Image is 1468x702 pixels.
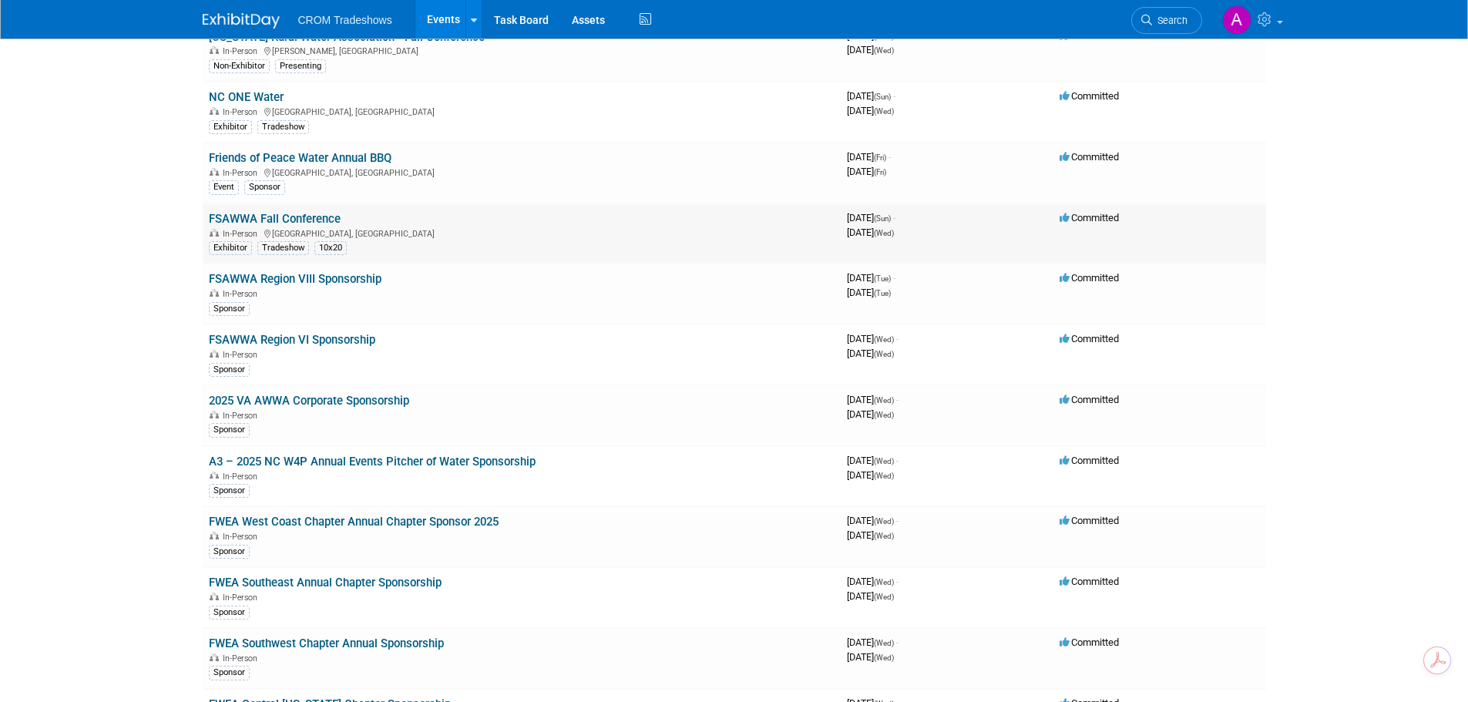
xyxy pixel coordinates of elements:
span: (Tue) [874,289,891,297]
div: Sponsor [209,606,250,620]
span: [DATE] [847,227,894,238]
span: (Mon) [874,32,894,41]
span: - [896,455,899,466]
span: (Wed) [874,517,894,526]
span: [DATE] [847,212,895,223]
span: (Fri) [874,153,886,162]
span: [DATE] [847,590,894,602]
a: Search [1131,7,1202,34]
div: [PERSON_NAME], [GEOGRAPHIC_DATA] [209,44,835,56]
span: Committed [1060,30,1119,42]
span: [DATE] [847,30,899,42]
div: Exhibitor [209,120,252,134]
span: [DATE] [847,637,899,648]
span: - [896,637,899,648]
div: Sponsor [209,302,250,316]
span: (Wed) [874,229,894,237]
span: - [896,515,899,526]
img: In-Person Event [210,472,219,479]
a: FSAWWA Region VI Sponsorship [209,333,375,347]
a: 2025 VA AWWA Corporate Sponsorship [209,394,409,408]
span: Committed [1060,90,1119,102]
span: [DATE] [847,105,894,116]
div: Tradeshow [257,241,309,255]
span: In-Person [223,411,262,421]
span: (Sun) [874,214,891,223]
span: (Wed) [874,107,894,116]
div: Sponsor [209,666,250,680]
span: (Wed) [874,396,894,405]
span: [DATE] [847,408,894,420]
span: In-Person [223,472,262,482]
span: - [896,30,899,42]
div: Event [209,180,239,194]
a: FSAWWA Fall Conference [209,212,341,226]
span: [DATE] [847,272,895,284]
span: [DATE] [847,166,886,177]
span: [DATE] [847,44,894,55]
span: [DATE] [847,287,891,298]
span: Committed [1060,455,1119,466]
span: - [896,394,899,405]
span: (Wed) [874,532,894,540]
span: Committed [1060,151,1119,163]
span: (Wed) [874,335,894,344]
span: Committed [1060,394,1119,405]
img: In-Person Event [210,532,219,539]
div: Sponsor [209,484,250,498]
span: (Wed) [874,639,894,647]
div: Sponsor [209,363,250,377]
div: [GEOGRAPHIC_DATA], [GEOGRAPHIC_DATA] [209,166,835,178]
span: (Wed) [874,472,894,480]
span: Committed [1060,212,1119,223]
span: In-Person [223,350,262,360]
span: In-Person [223,593,262,603]
a: FWEA West Coast Chapter Annual Chapter Sponsor 2025 [209,515,499,529]
span: Committed [1060,333,1119,344]
span: [DATE] [847,90,895,102]
span: [DATE] [847,529,894,541]
span: Search [1152,15,1188,26]
span: In-Person [223,229,262,239]
span: [DATE] [847,333,899,344]
span: [DATE] [847,455,899,466]
span: - [893,272,895,284]
span: - [893,212,895,223]
div: Sponsor [209,545,250,559]
span: CROM Tradeshows [298,14,392,26]
img: In-Person Event [210,593,219,600]
div: 10x20 [314,241,347,255]
div: Sponsor [244,180,285,194]
div: Tradeshow [257,120,309,134]
span: - [893,90,895,102]
img: In-Person Event [210,229,219,237]
img: In-Person Event [210,46,219,54]
a: Friends of Peace Water Annual BBQ [209,151,391,165]
a: FWEA Southwest Chapter Annual Sponsorship [209,637,444,650]
div: Sponsor [209,423,250,437]
img: In-Person Event [210,350,219,358]
span: (Wed) [874,593,894,601]
span: [DATE] [847,151,891,163]
div: Exhibitor [209,241,252,255]
span: (Wed) [874,653,894,662]
a: [US_STATE] Rural Water Association - Fall Conference [209,30,485,44]
div: Presenting [275,59,326,73]
span: In-Person [223,289,262,299]
img: In-Person Event [210,411,219,418]
span: [DATE] [847,515,899,526]
span: (Wed) [874,46,894,55]
img: In-Person Event [210,168,219,176]
a: A3 – 2025 NC W4P Annual Events Pitcher of Water Sponsorship [209,455,536,469]
span: [DATE] [847,348,894,359]
span: [DATE] [847,576,899,587]
div: [GEOGRAPHIC_DATA], [GEOGRAPHIC_DATA] [209,105,835,117]
span: [DATE] [847,651,894,663]
span: Committed [1060,637,1119,648]
span: - [889,151,891,163]
div: Non-Exhibitor [209,59,270,73]
span: In-Person [223,168,262,178]
img: In-Person Event [210,653,219,661]
span: (Wed) [874,411,894,419]
a: FWEA Southeast Annual Chapter Sponsorship [209,576,442,589]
